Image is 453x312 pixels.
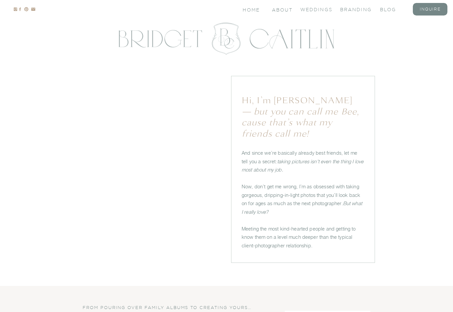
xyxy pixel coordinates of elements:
[380,6,406,12] a: blog
[242,200,362,215] i: But what I really love?
[300,6,327,12] a: Weddings
[242,158,363,173] i: taking pictures isn’t even the thing I love most about my job.
[417,6,443,12] a: inquire
[242,106,359,140] i: — but you can call me Bee, cause that’s what my friends call me!
[242,149,364,246] p: And since we’re basically already best friends, let me tell you a secret: Now, don’t get me wrong...
[242,95,361,130] h1: Hi, I’m [PERSON_NAME]
[83,304,271,311] h3: FROM POURING OVER FAMILY ALBUMS TO CREATING YOURS…
[243,7,261,12] a: Home
[272,7,292,12] a: About
[340,6,366,12] a: branding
